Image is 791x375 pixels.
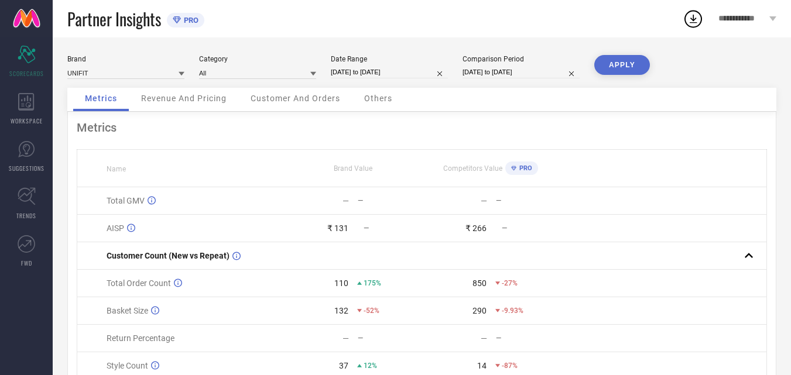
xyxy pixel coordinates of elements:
[358,334,421,342] div: —
[343,196,349,205] div: —
[251,94,340,103] span: Customer And Orders
[481,333,487,343] div: —
[11,116,43,125] span: WORKSPACE
[107,165,126,173] span: Name
[343,333,349,343] div: —
[107,251,230,260] span: Customer Count (New vs Repeat)
[472,278,487,288] div: 850
[683,8,704,29] div: Open download list
[502,307,523,315] span: -9.93%
[67,7,161,31] span: Partner Insights
[9,164,44,173] span: SUGGESTIONS
[327,223,348,233] div: ₹ 131
[477,361,487,370] div: 14
[334,306,348,315] div: 132
[9,69,44,78] span: SCORECARDS
[331,55,448,63] div: Date Range
[502,279,518,287] span: -27%
[334,278,348,288] div: 110
[463,55,580,63] div: Comparison Period
[502,362,518,370] span: -87%
[77,121,767,135] div: Metrics
[181,16,198,25] span: PRO
[364,307,379,315] span: -52%
[364,279,381,287] span: 175%
[364,362,377,370] span: 12%
[463,66,580,78] input: Select comparison period
[364,224,369,232] span: —
[334,164,372,173] span: Brand Value
[364,94,392,103] span: Others
[331,66,448,78] input: Select date range
[16,211,36,220] span: TRENDS
[472,306,487,315] div: 290
[107,361,148,370] span: Style Count
[465,223,487,233] div: ₹ 266
[199,55,316,63] div: Category
[496,334,559,342] div: —
[443,164,502,173] span: Competitors Value
[67,55,184,63] div: Brand
[502,224,507,232] span: —
[107,278,171,288] span: Total Order Count
[141,94,227,103] span: Revenue And Pricing
[481,196,487,205] div: —
[107,223,124,233] span: AISP
[107,306,148,315] span: Basket Size
[594,55,650,75] button: APPLY
[21,259,32,267] span: FWD
[107,196,145,205] span: Total GMV
[516,164,532,172] span: PRO
[496,197,559,205] div: —
[339,361,348,370] div: 37
[107,333,174,343] span: Return Percentage
[358,197,421,205] div: —
[85,94,117,103] span: Metrics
